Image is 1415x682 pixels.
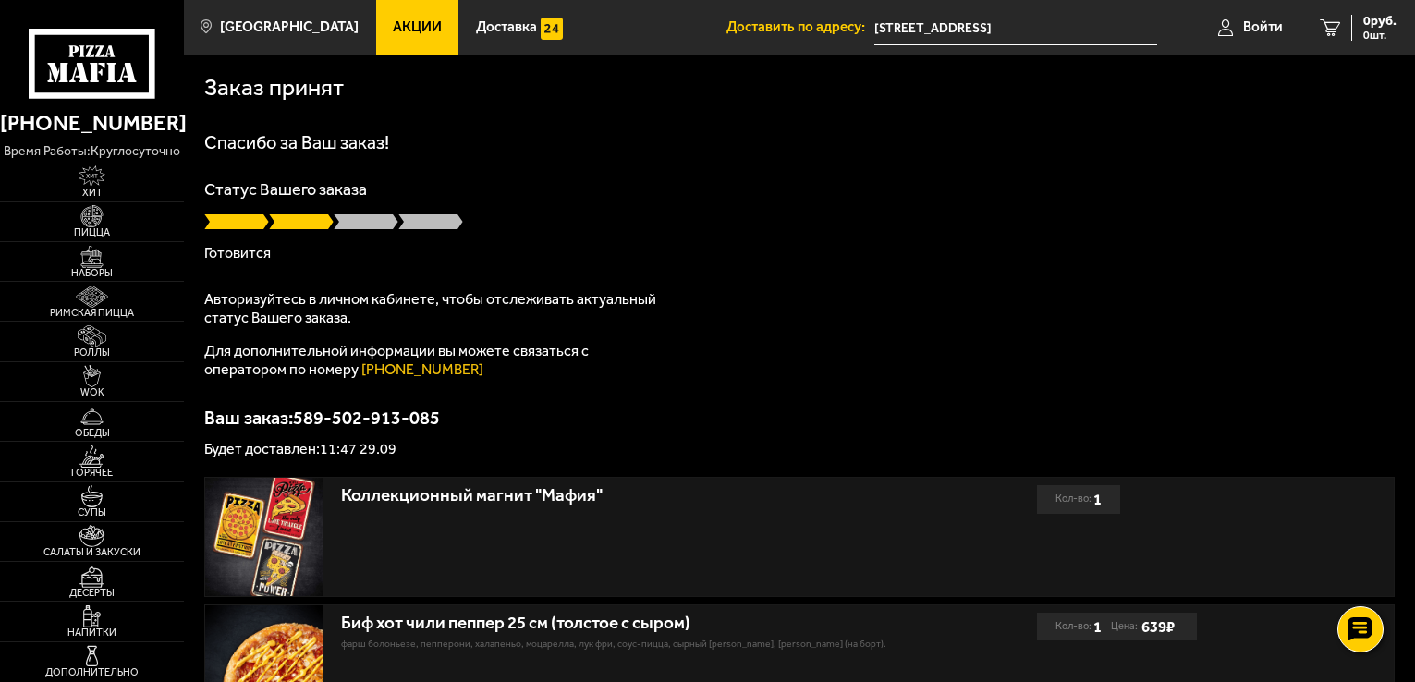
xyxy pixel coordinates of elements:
img: 15daf4d41897b9f0e9f617042186c801.svg [541,18,563,40]
div: Биф хот чили пеппер 25 см (толстое с сыром) [341,613,899,634]
p: Готовится [204,246,1396,261]
span: Акции [393,20,442,34]
span: Доставка [476,20,537,34]
span: [GEOGRAPHIC_DATA] [220,20,359,34]
a: [PHONE_NUMBER] [361,360,483,378]
p: Ваш заказ: 589-502-913-085 [204,408,1396,427]
div: Кол-во: [1055,613,1102,641]
h1: Спасибо за Ваш заказ! [204,133,1396,152]
div: Кол-во: [1055,485,1102,514]
span: Санкт-Петербург, Новочеркасский проспект, 33к2 [874,11,1157,45]
span: 0 руб. [1363,15,1397,28]
p: Для дополнительной информации вы можете связаться с оператором по номеру [204,342,666,379]
b: 1 [1093,613,1102,641]
div: Коллекционный магнит "Мафия" [341,485,899,506]
span: 0 шт. [1363,30,1397,41]
p: фарш болоньезе, пепперони, халапеньо, моцарелла, лук фри, соус-пицца, сырный [PERSON_NAME], [PERS... [341,637,899,652]
span: Войти [1243,20,1283,34]
h1: Заказ принят [204,76,344,100]
p: Авторизуйтесь в личном кабинете, чтобы отслеживать актуальный статус Вашего заказа. [204,290,666,327]
span: Доставить по адресу: [726,20,874,34]
span: Цена: [1111,613,1138,641]
input: Ваш адрес доставки [874,11,1157,45]
b: 639 ₽ [1141,617,1175,636]
b: 1 [1093,485,1102,514]
p: Статус Вашего заказа [204,181,1396,198]
p: Будет доставлен: 11:47 29.09 [204,442,1396,457]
